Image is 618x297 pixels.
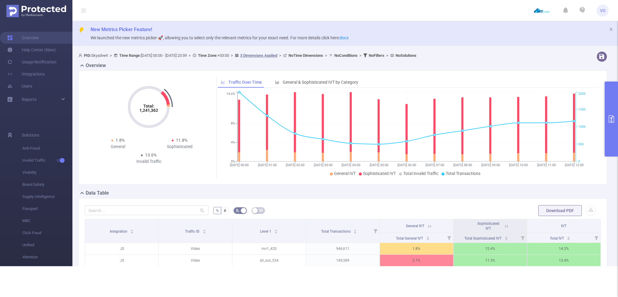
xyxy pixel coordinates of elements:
span: > [384,53,390,58]
i: icon: caret-down [202,231,206,233]
span: > [277,53,283,58]
span: 11.8% [176,138,187,143]
span: Skyadvert [DATE] 00:00 - [DATE] 23:59 +03:00 [78,53,416,58]
tspan: 8% [231,122,235,126]
a: Help Center (New) [7,44,56,56]
b: No Time Dimensions [288,53,323,58]
div: Sort [274,229,278,232]
tspan: [DATE] 04:00 [342,163,360,167]
tspan: [DATE] 12:00 [565,163,584,167]
tspan: [DATE] 02:00 [286,163,304,167]
h2: Data Table [86,189,109,197]
tspan: 0 [578,160,580,163]
span: > [187,53,193,58]
span: 13.6% [145,153,157,157]
tspan: [DATE] 09:00 [481,163,500,167]
span: Brand Safety [22,179,72,191]
i: icon: table [259,208,263,212]
span: > [108,53,114,58]
i: Filter menu [371,219,380,243]
span: Attention [22,251,72,263]
div: General [87,144,149,150]
span: Unified [22,239,72,251]
p: JS [85,243,158,254]
p: JS [85,255,158,266]
i: icon: close [609,27,613,31]
span: Passport [22,203,72,215]
p: 2.1% [380,255,453,266]
div: Invalid Traffic [118,158,180,165]
tspan: [DATE] 05:00 [369,163,388,167]
a: Users [7,80,32,92]
tspan: [DATE] 00:00 [230,163,249,167]
i: icon: line-chart [221,80,225,84]
input: Search... [85,205,209,215]
div: Sort [353,229,357,232]
p: 1.8% [380,243,453,254]
span: Traffic ID [185,229,200,234]
a: Reports [22,93,37,105]
tspan: 14.6% [226,92,235,96]
i: icon: caret-down [354,231,357,233]
tspan: 50K [578,142,584,146]
tspan: [DATE] 11:00 [537,163,556,167]
tspan: [DATE] 10:00 [509,163,528,167]
i: icon: caret-up [275,229,278,231]
span: 1.8% [116,138,125,143]
span: % [216,208,219,213]
span: Solutions [22,129,39,141]
i: icon: caret-up [130,229,134,231]
span: Total Transactions [446,171,480,176]
span: Sophisticated IVT [363,171,396,176]
div: Sort [426,236,430,239]
tspan: [DATE] 06:00 [397,163,416,167]
p: 14.2% [527,243,600,254]
tspan: [DATE] 07:00 [425,163,444,167]
span: Total General IVT [396,236,424,241]
tspan: [DATE] 03:00 [314,163,332,167]
span: We launched the new metrics picker 🚀, allowing you to select only the relevant metrics for your e... [91,35,349,40]
span: General IVT [406,224,424,228]
span: Click Fraud [22,227,72,239]
button: Download PDF [538,205,582,216]
i: icon: caret-up [202,229,206,231]
span: > [323,53,329,58]
p: Video [159,255,232,266]
p: 11.3% [454,255,527,266]
span: General & Sophisticated IVT by Category [283,80,358,85]
span: MRC [22,215,72,227]
span: Invalid Traffic [22,154,72,166]
i: icon: bar-chart [275,80,279,84]
a: docs [339,35,349,40]
i: icon: caret-up [354,229,357,231]
i: icon: caret-down [567,238,570,240]
span: Integration [110,229,128,234]
span: # [224,208,226,213]
span: VG [600,5,606,17]
tspan: 150K [578,108,586,111]
div: Sort [202,229,206,232]
i: Filter menu [518,233,527,243]
tspan: 0% [231,160,235,163]
span: Traffic Over Time [228,80,262,85]
p: 13.4% [527,255,600,266]
i: icon: user [78,53,84,57]
i: icon: caret-down [426,238,429,240]
b: Time Zone: [198,53,218,58]
span: Supply Intelligence [22,191,72,203]
div: Sort [567,236,570,239]
span: Total Invalid Traffic [403,171,438,176]
p: 946,611 [306,243,379,254]
i: icon: caret-down [130,231,134,233]
i: icon: caret-up [426,236,429,237]
p: 12.4% [454,243,527,254]
span: > [358,53,363,58]
tspan: 100K [578,125,586,129]
b: Time Range: [119,53,141,58]
b: No Solutions [396,53,416,58]
div: Sort [130,229,134,232]
tspan: 200K [578,92,586,96]
h2: Overview [86,62,106,69]
tspan: [DATE] 01:00 [258,163,276,167]
a: Overview [7,32,39,44]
